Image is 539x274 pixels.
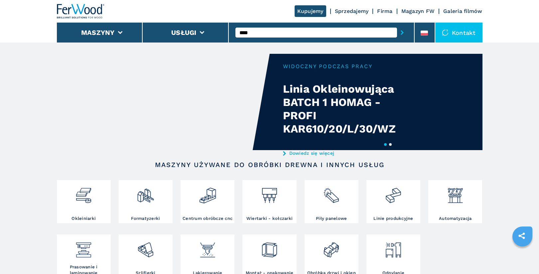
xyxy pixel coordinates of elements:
a: Piły panelowe [305,180,358,223]
a: Sprzedajemy [335,8,369,14]
h3: Centrum obróbcze cnc [183,216,232,222]
img: Kontakt [442,29,449,36]
h3: Automatyzacja [439,216,472,222]
img: montaggio_imballaggio_2.png [261,236,278,259]
a: Okleiniarki [57,180,111,223]
a: sharethis [513,228,530,244]
a: Kupujemy [295,5,326,17]
h2: Maszyny używane do obróbki drewna i innych usług [78,161,461,169]
a: Linie produkcyjne [366,180,420,223]
button: submit-button [397,25,407,40]
h3: Okleiniarki [71,216,96,222]
button: 2 [389,143,392,146]
img: aspirazione_1.png [384,236,402,259]
img: foratrici_inseritrici_2.png [261,182,278,204]
h3: Formatyzerki [131,216,160,222]
button: Usługi [171,29,197,37]
img: lavorazione_porte_finestre_2.png [323,236,340,259]
div: Kontakt [435,23,482,43]
iframe: Chat [511,244,534,269]
a: Galeria filmów [443,8,482,14]
img: squadratrici_2.png [137,182,154,204]
img: verniciatura_1.png [199,236,216,259]
h3: Wiertarki - kołczarki [246,216,293,222]
img: centro_di_lavoro_cnc_2.png [199,182,216,204]
img: linee_di_produzione_2.png [384,182,402,204]
a: Automatyzacja [428,180,482,223]
h3: Linie produkcyjne [373,216,413,222]
a: Magazyn FW [401,8,435,14]
video: Your browser does not support the video tag. [57,54,270,150]
img: levigatrici_2.png [137,236,154,259]
a: Dowiedz się więcej [283,150,413,156]
img: pressa-strettoia.png [75,236,92,259]
img: automazione.png [447,182,464,204]
button: Maszyny [81,29,115,37]
h3: Piły panelowe [316,216,347,222]
a: Firma [377,8,392,14]
img: Ferwood [57,4,105,19]
a: Formatyzerki [119,180,173,223]
img: bordatrici_1.png [75,182,92,204]
button: 1 [384,143,387,146]
a: Centrum obróbcze cnc [181,180,234,223]
a: Wiertarki - kołczarki [242,180,296,223]
img: sezionatrici_2.png [323,182,340,204]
